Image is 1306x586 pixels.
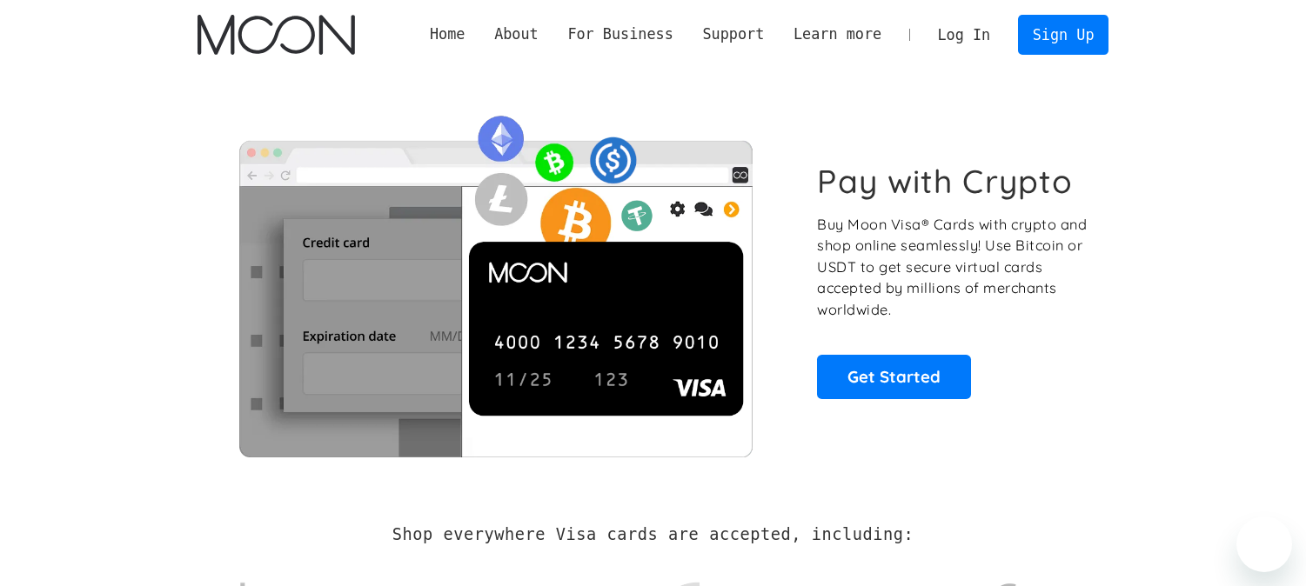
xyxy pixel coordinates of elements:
[198,15,355,55] a: home
[688,23,779,45] div: Support
[779,23,896,45] div: Learn more
[415,23,479,45] a: Home
[923,16,1005,54] a: Log In
[817,355,971,398] a: Get Started
[553,23,688,45] div: For Business
[198,15,355,55] img: Moon Logo
[702,23,764,45] div: Support
[794,23,881,45] div: Learn more
[479,23,553,45] div: About
[198,103,794,456] img: Moon Cards let you spend your crypto anywhere Visa is accepted.
[1236,516,1292,572] iframe: Button to launch messaging window
[567,23,673,45] div: For Business
[817,214,1089,321] p: Buy Moon Visa® Cards with crypto and shop online seamlessly! Use Bitcoin or USDT to get secure vi...
[817,162,1073,201] h1: Pay with Crypto
[1018,15,1108,54] a: Sign Up
[494,23,539,45] div: About
[392,525,914,544] h2: Shop everywhere Visa cards are accepted, including:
